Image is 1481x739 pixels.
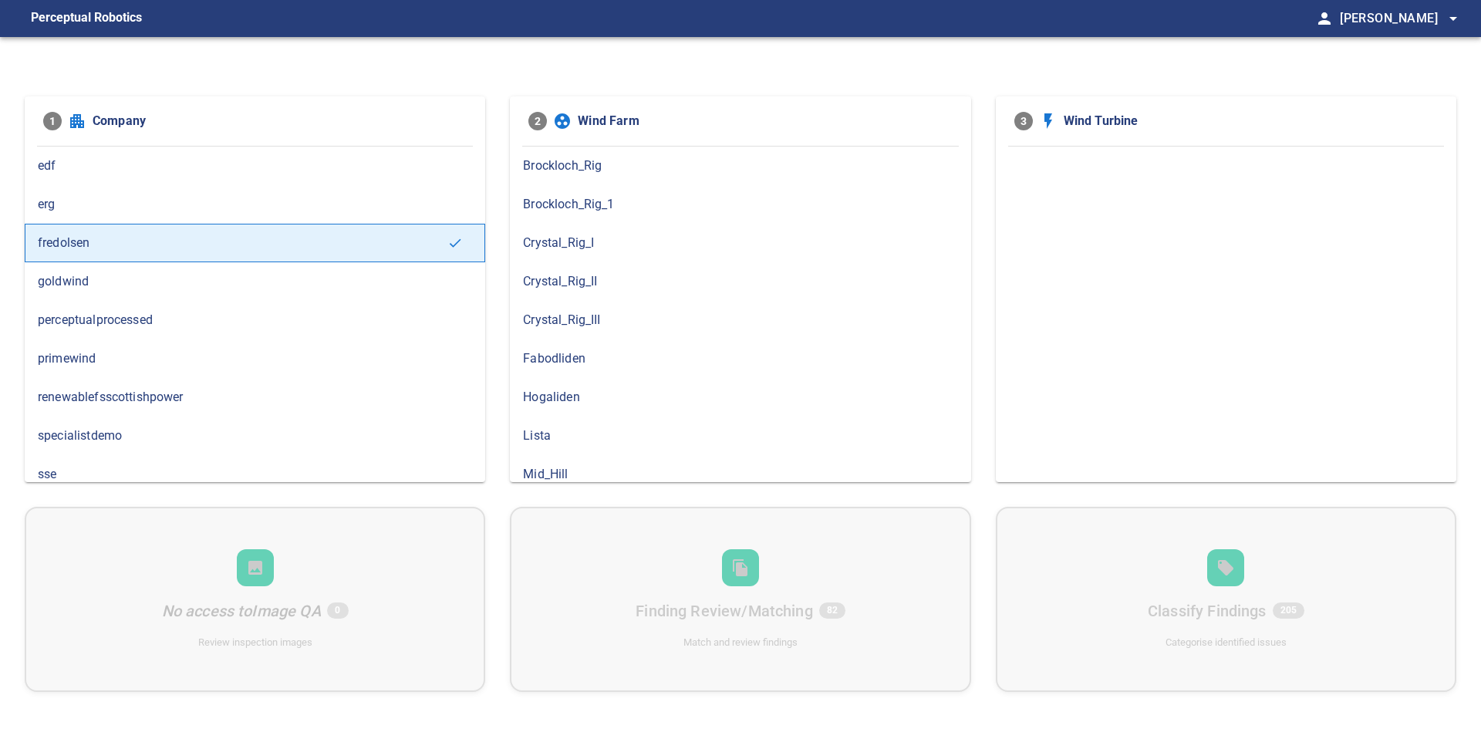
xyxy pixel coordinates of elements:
span: sse [38,465,472,484]
span: Hogaliden [523,388,957,407]
div: specialistdemo [25,417,485,455]
span: Wind Farm [578,112,952,130]
span: arrow_drop_down [1444,9,1462,28]
div: renewablefsscottishpower [25,378,485,417]
span: Crystal_Rig_III [523,311,957,329]
span: Lista [523,427,957,445]
span: Mid_Hill [523,465,957,484]
span: Crystal_Rig_I [523,234,957,252]
span: perceptualprocessed [38,311,472,329]
span: person [1315,9,1334,28]
span: Wind Turbine [1064,112,1438,130]
div: erg [25,185,485,224]
span: 1 [43,112,62,130]
div: Crystal_Rig_II [510,262,970,301]
div: goldwind [25,262,485,301]
div: Mid_Hill [510,455,970,494]
span: specialistdemo [38,427,472,445]
span: Fabodliden [523,349,957,368]
div: Brockloch_Rig_1 [510,185,970,224]
span: 3 [1014,112,1033,130]
div: Crystal_Rig_III [510,301,970,339]
div: Crystal_Rig_I [510,224,970,262]
span: goldwind [38,272,472,291]
span: primewind [38,349,472,368]
div: perceptualprocessed [25,301,485,339]
span: Crystal_Rig_II [523,272,957,291]
span: Company [93,112,467,130]
span: renewablefsscottishpower [38,388,472,407]
div: Hogaliden [510,378,970,417]
div: Brockloch_Rig [510,147,970,185]
figcaption: Perceptual Robotics [31,6,142,31]
span: fredolsen [38,234,447,252]
div: sse [25,455,485,494]
div: Lista [510,417,970,455]
span: Brockloch_Rig_1 [523,195,957,214]
div: fredolsen [25,224,485,262]
span: 2 [528,112,547,130]
span: Brockloch_Rig [523,157,957,175]
div: edf [25,147,485,185]
div: primewind [25,339,485,378]
div: Fabodliden [510,339,970,378]
span: erg [38,195,472,214]
span: edf [38,157,472,175]
button: [PERSON_NAME] [1334,3,1462,34]
span: [PERSON_NAME] [1340,8,1462,29]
